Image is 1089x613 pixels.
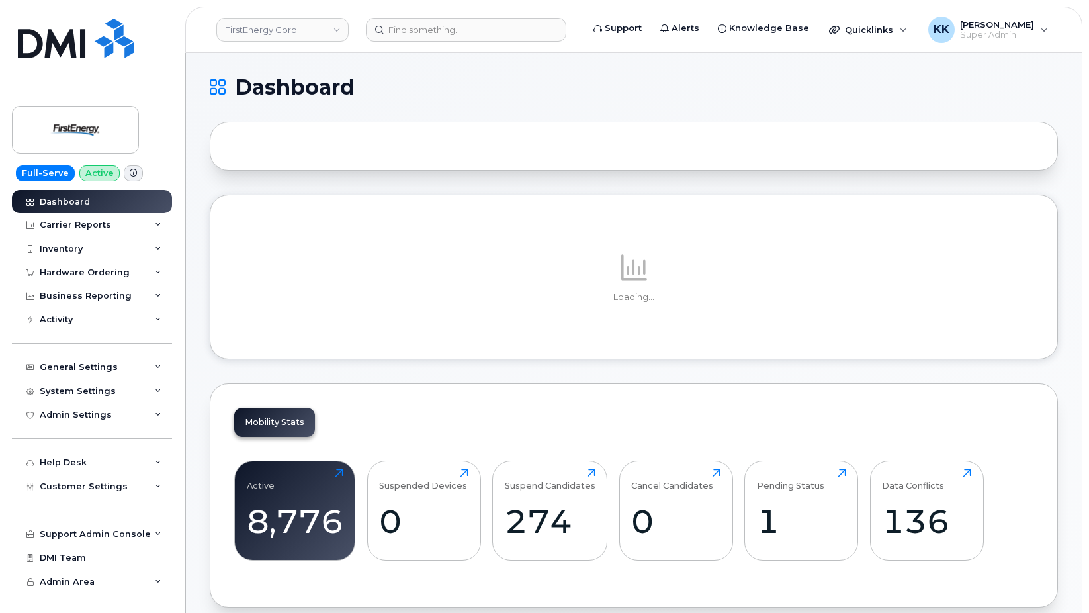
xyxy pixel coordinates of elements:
[882,469,944,491] div: Data Conflicts
[757,469,846,553] a: Pending Status1
[247,469,343,553] a: Active8,776
[247,469,275,491] div: Active
[631,469,720,553] a: Cancel Candidates0
[234,291,1033,303] p: Loading...
[631,469,713,491] div: Cancel Candidates
[757,469,824,491] div: Pending Status
[882,469,971,553] a: Data Conflicts136
[505,469,595,491] div: Suspend Candidates
[247,502,343,541] div: 8,776
[631,502,720,541] div: 0
[882,502,971,541] div: 136
[505,502,595,541] div: 274
[379,469,468,553] a: Suspended Devices0
[379,469,467,491] div: Suspended Devices
[757,502,846,541] div: 1
[235,77,355,97] span: Dashboard
[379,502,468,541] div: 0
[505,469,595,553] a: Suspend Candidates274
